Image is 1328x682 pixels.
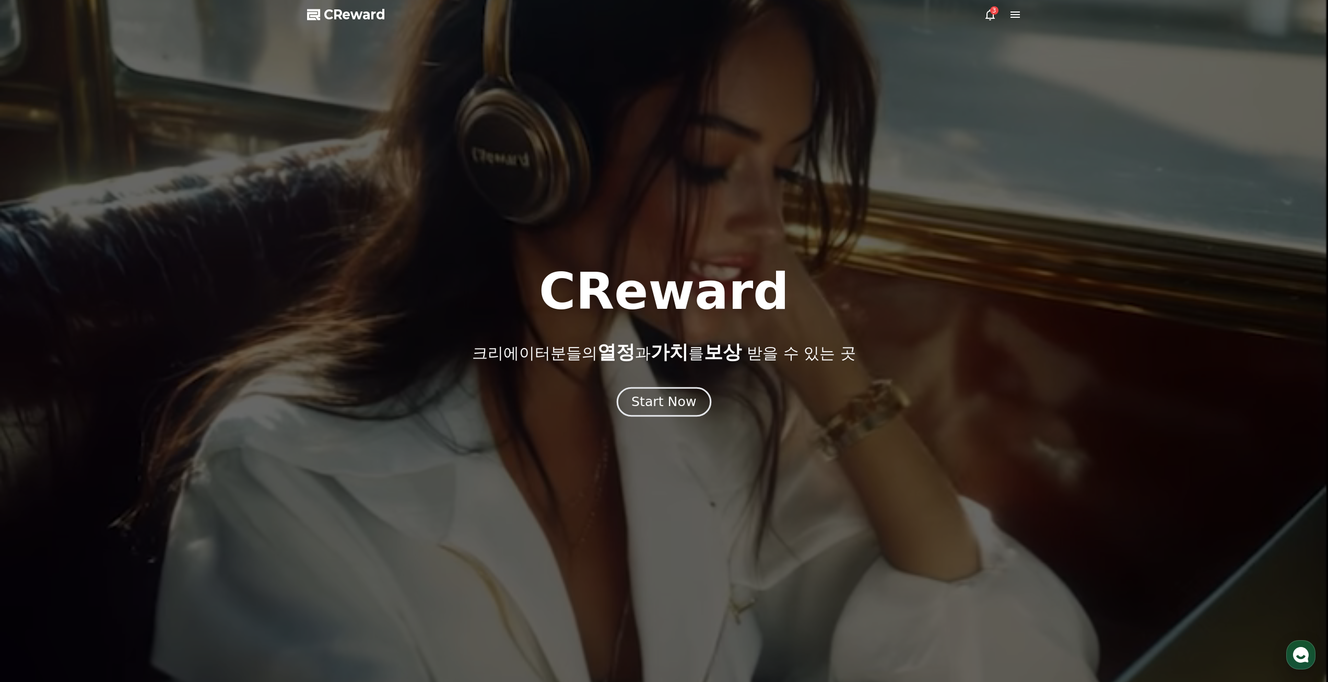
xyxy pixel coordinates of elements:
[597,341,635,363] span: 열정
[307,6,385,23] a: CReward
[984,8,996,21] a: 3
[539,267,789,317] h1: CReward
[472,342,855,363] p: 크리에이터분들의 과 를 받을 수 있는 곳
[69,331,135,357] a: 대화
[161,347,174,355] span: 설정
[617,387,711,417] button: Start Now
[3,331,69,357] a: 홈
[324,6,385,23] span: CReward
[651,341,688,363] span: 가치
[96,348,108,356] span: 대화
[33,347,39,355] span: 홈
[619,398,709,408] a: Start Now
[135,331,201,357] a: 설정
[704,341,742,363] span: 보상
[631,393,696,411] div: Start Now
[990,6,998,15] div: 3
